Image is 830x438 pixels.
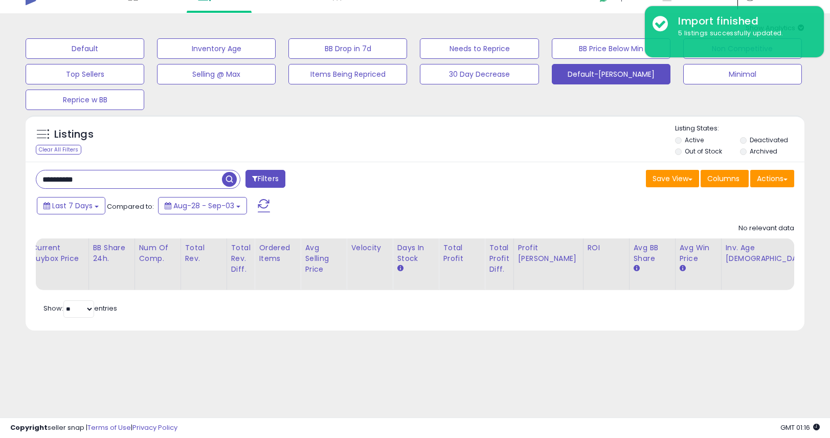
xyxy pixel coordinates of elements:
[420,64,539,84] button: 30 Day Decrease
[670,14,816,29] div: Import finished
[397,243,434,264] div: Days In Stock
[552,64,670,84] button: Default-[PERSON_NAME]
[185,243,222,264] div: Total Rev.
[707,173,739,184] span: Columns
[518,243,579,264] div: Profit [PERSON_NAME]
[26,38,144,59] button: Default
[443,243,480,264] div: Total Profit
[43,303,117,313] span: Show: entries
[52,201,93,211] span: Last 7 Days
[675,124,804,134] p: Listing States:
[26,90,144,110] button: Reprice w BB
[173,201,234,211] span: Aug-28 - Sep-03
[87,423,131,432] a: Terms of Use
[231,243,251,275] div: Total Rev. Diff.
[680,243,717,264] div: Avg Win Price
[646,170,699,187] button: Save View
[634,264,640,273] small: Avg BB Share.
[54,127,94,142] h5: Listings
[552,38,670,59] button: BB Price Below Min
[680,264,686,273] small: Avg Win Price.
[685,147,722,156] label: Out of Stock
[780,423,820,432] span: 2025-09-13 01:16 GMT
[750,147,777,156] label: Archived
[158,197,247,214] button: Aug-28 - Sep-03
[107,202,154,211] span: Compared to:
[634,243,671,264] div: Avg BB Share
[683,64,802,84] button: Minimal
[685,136,704,144] label: Active
[132,423,177,432] a: Privacy Policy
[750,170,794,187] button: Actions
[288,64,407,84] button: Items Being Repriced
[139,243,176,264] div: Num of Comp.
[157,38,276,59] button: Inventory Age
[588,243,625,253] div: ROI
[36,145,81,155] div: Clear All Filters
[37,197,105,214] button: Last 7 Days
[10,423,177,433] div: seller snap | |
[157,64,276,84] button: Selling @ Max
[288,38,407,59] button: BB Drop in 7d
[726,243,812,264] div: Inv. Age [DEMOGRAPHIC_DATA]
[397,264,403,273] small: Days In Stock.
[32,243,84,264] div: Current Buybox Price
[420,38,539,59] button: Needs to Reprice
[93,243,130,264] div: BB Share 24h.
[245,170,285,188] button: Filters
[489,243,509,275] div: Total Profit Diff.
[670,29,816,38] div: 5 listings successfully updated.
[259,243,296,264] div: Ordered Items
[26,64,144,84] button: Top Sellers
[750,136,788,144] label: Deactivated
[10,423,48,432] strong: Copyright
[738,224,794,233] div: No relevant data
[305,243,342,275] div: Avg Selling Price
[701,170,749,187] button: Columns
[351,243,388,253] div: Velocity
